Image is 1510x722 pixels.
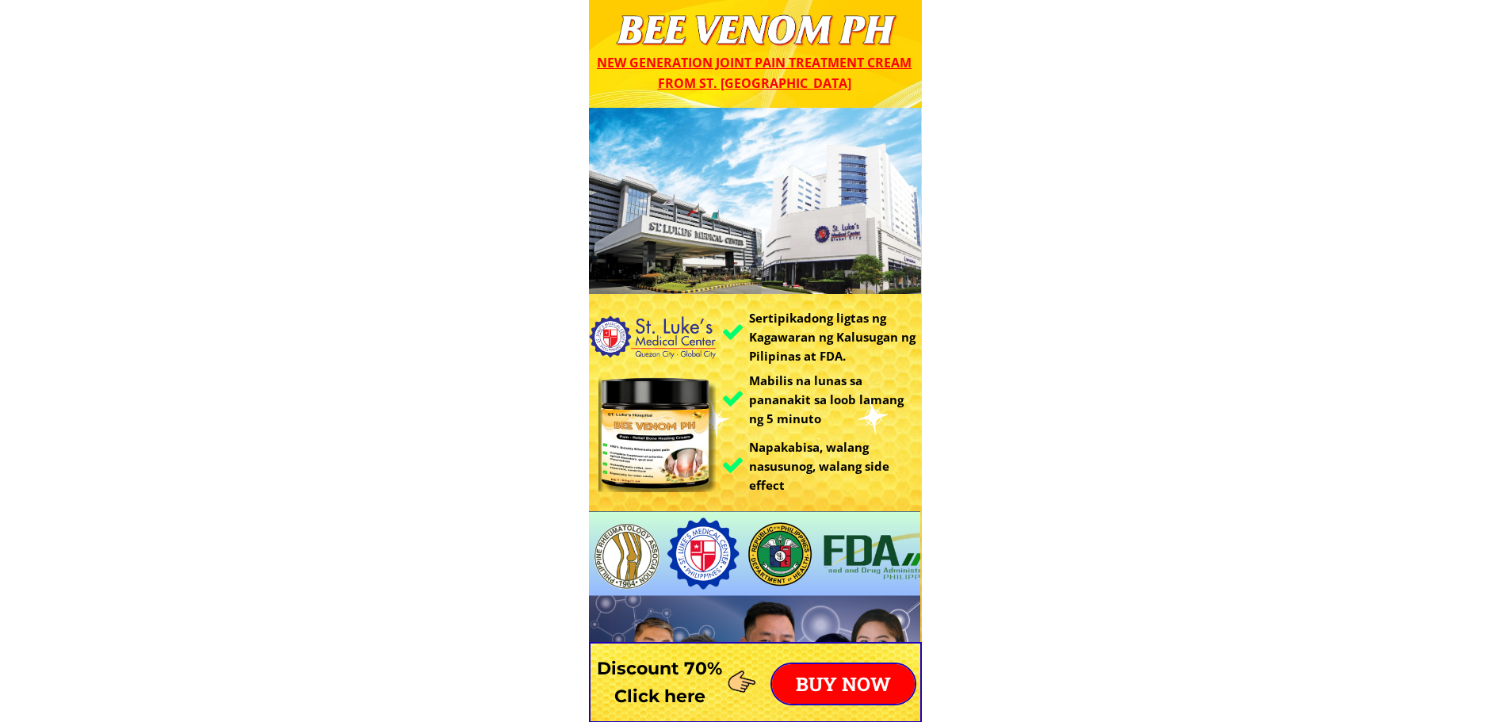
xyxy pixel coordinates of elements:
h3: Napakabisa, walang nasusunog, walang side effect [749,437,921,495]
p: BUY NOW [772,664,915,704]
span: New generation joint pain treatment cream from St. [GEOGRAPHIC_DATA] [597,54,912,92]
h3: Discount 70% Click here [589,655,731,710]
h3: Sertipikadong ligtas ng Kagawaran ng Kalusugan ng Pilipinas at FDA. [749,308,925,365]
h3: Mabilis na lunas sa pananakit sa loob lamang ng 5 minuto [749,371,917,428]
